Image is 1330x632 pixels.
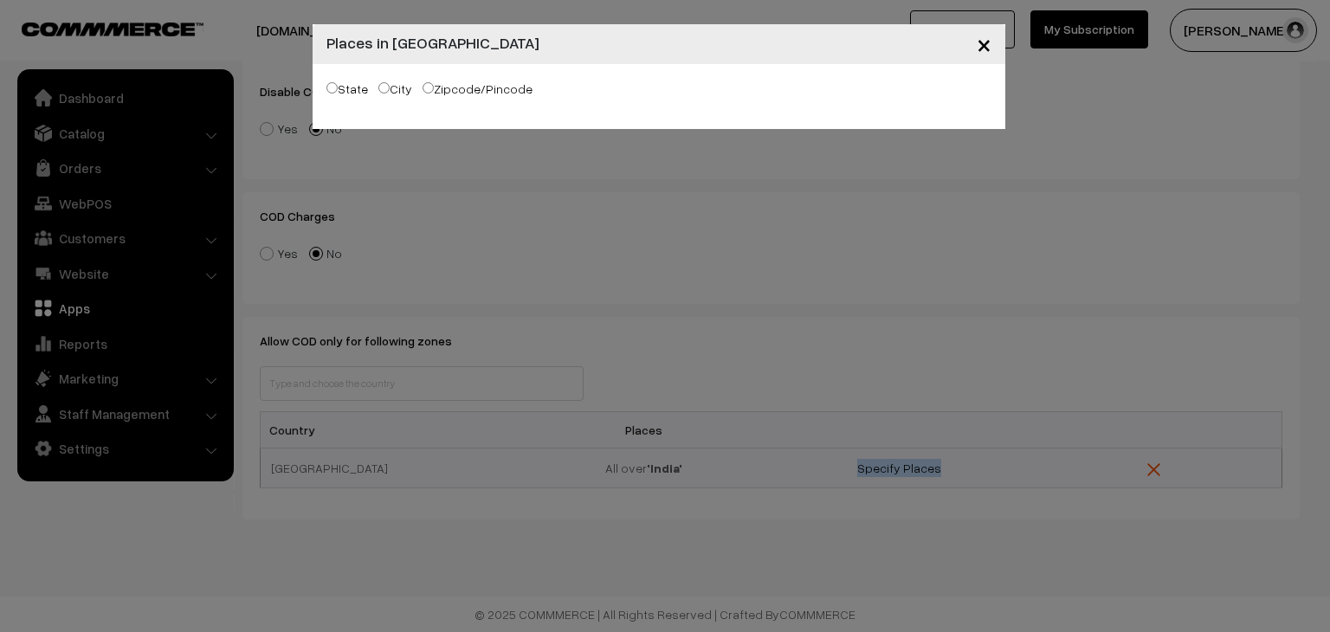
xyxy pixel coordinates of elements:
h4: Places in [GEOGRAPHIC_DATA] [326,31,539,55]
span: × [977,28,991,60]
button: Close [963,17,1005,71]
input: City [378,82,390,94]
label: State [326,80,368,98]
input: Zipcode/Pincode [423,82,434,94]
label: City [378,80,412,98]
input: State [326,82,338,94]
label: Zipcode/Pincode [423,80,533,98]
